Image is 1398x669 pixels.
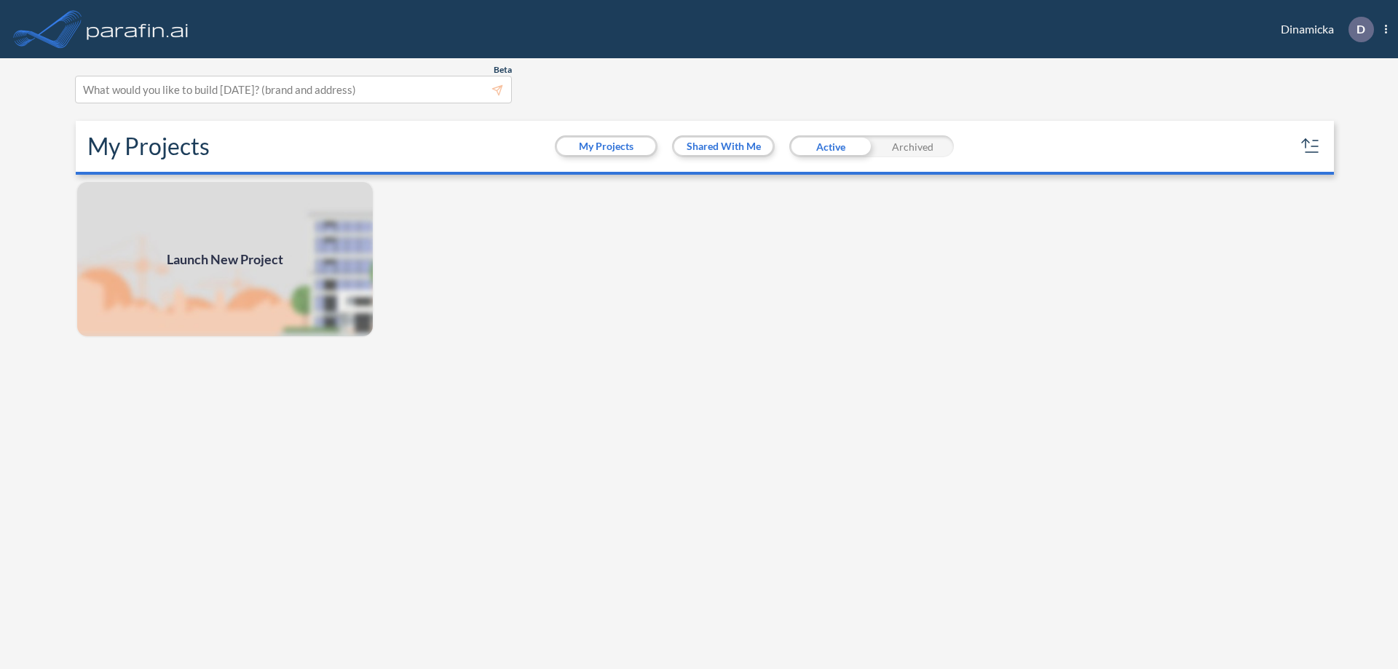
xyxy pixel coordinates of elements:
[494,64,512,76] span: Beta
[557,138,655,155] button: My Projects
[76,181,374,338] a: Launch New Project
[167,250,283,269] span: Launch New Project
[1299,135,1322,158] button: sort
[76,181,374,338] img: add
[674,138,773,155] button: Shared With Me
[84,15,191,44] img: logo
[872,135,954,157] div: Archived
[1356,23,1365,36] p: D
[789,135,872,157] div: Active
[87,132,210,160] h2: My Projects
[1259,17,1387,42] div: Dinamicka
